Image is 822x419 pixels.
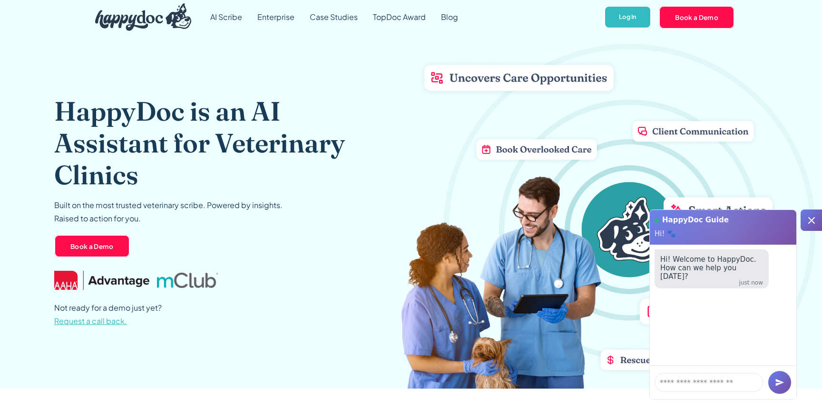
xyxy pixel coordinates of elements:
span: Request a call back. [54,316,127,326]
img: HappyDoc Logo: A happy dog with his ear up, listening. [95,3,191,31]
img: AAHA Advantage logo [54,271,149,290]
p: Built on the most trusted veterinary scribe. Powered by insights. Raised to action for you. [54,199,283,225]
img: mclub logo [157,273,218,288]
p: Not ready for a demo just yet? [54,301,162,328]
a: Book a Demo [54,235,130,257]
h1: HappyDoc is an AI Assistant for Veterinary Clinics [54,95,375,191]
a: home [88,1,191,33]
a: Book a Demo [659,6,734,29]
a: Log In [604,6,651,29]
